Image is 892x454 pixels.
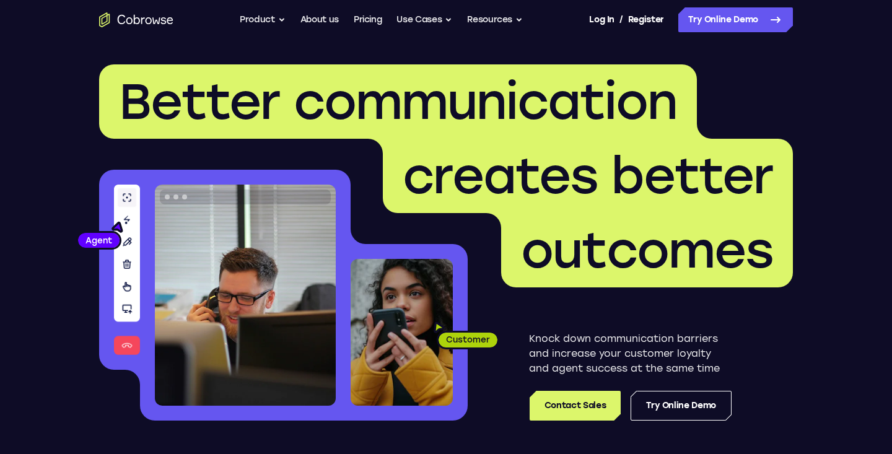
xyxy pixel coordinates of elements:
[300,7,339,32] a: About us
[529,331,732,376] p: Knock down communication barriers and increase your customer loyalty and agent success at the sam...
[678,7,793,32] a: Try Online Demo
[99,12,173,27] a: Go to the home page
[155,185,336,406] img: A customer support agent talking on the phone
[240,7,286,32] button: Product
[589,7,614,32] a: Log In
[467,7,523,32] button: Resources
[403,146,773,206] span: creates better
[619,12,623,27] span: /
[354,7,382,32] a: Pricing
[119,72,677,131] span: Better communication
[521,220,773,280] span: outcomes
[631,391,732,421] a: Try Online Demo
[351,259,453,406] img: A customer holding their phone
[396,7,452,32] button: Use Cases
[628,7,664,32] a: Register
[530,391,621,421] a: Contact Sales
